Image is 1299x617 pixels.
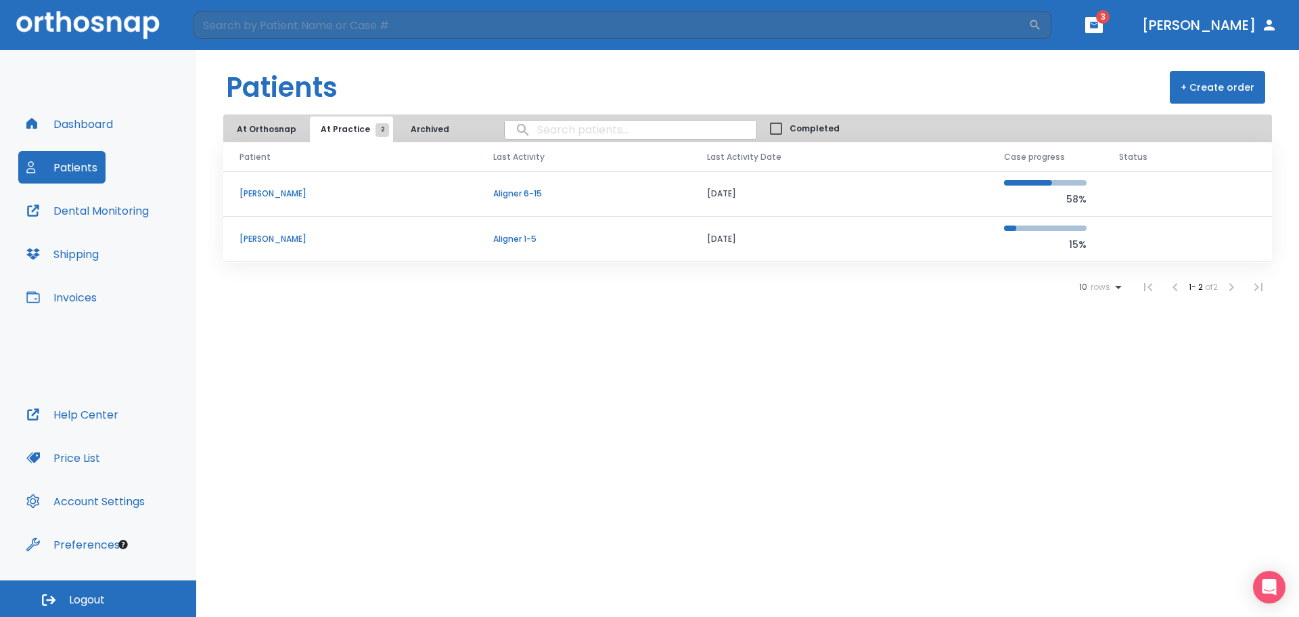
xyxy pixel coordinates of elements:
[1205,281,1218,293] span: of 2
[18,108,121,140] button: Dashboard
[396,116,463,142] button: Archived
[18,442,108,474] button: Price List
[691,171,988,217] td: [DATE]
[226,67,338,108] h1: Patients
[493,233,675,245] p: Aligner 1-5
[1004,151,1065,163] span: Case progress
[790,123,840,135] span: Completed
[18,281,105,314] button: Invoices
[18,238,107,270] button: Shipping
[1079,282,1087,292] span: 10
[69,593,105,608] span: Logout
[193,12,1028,39] input: Search by Patient Name or Case #
[18,194,157,227] button: Dental Monitoring
[240,233,461,245] p: [PERSON_NAME]
[226,116,307,142] button: At Orthosnap
[1087,282,1110,292] span: rows
[16,11,160,39] img: Orthosnap
[1004,191,1087,207] p: 58%
[707,151,781,163] span: Last Activity Date
[18,485,153,517] button: Account Settings
[18,151,106,184] button: Patients
[375,123,389,137] span: 2
[1137,13,1283,37] button: [PERSON_NAME]
[493,188,675,200] p: Aligner 6-15
[240,188,461,200] p: [PERSON_NAME]
[1119,151,1147,163] span: Status
[226,116,466,142] div: tabs
[1189,281,1205,293] span: 1 - 2
[321,123,382,135] span: At Practice
[240,151,271,163] span: Patient
[1253,571,1285,603] div: Open Intercom Messenger
[505,116,756,143] input: search
[117,538,129,551] div: Tooltip anchor
[1004,236,1087,253] p: 15%
[18,528,128,561] button: Preferences
[493,151,545,163] span: Last Activity
[1170,71,1265,104] button: + Create order
[691,217,988,262] td: [DATE]
[18,398,127,431] button: Help Center
[1096,10,1110,24] span: 3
